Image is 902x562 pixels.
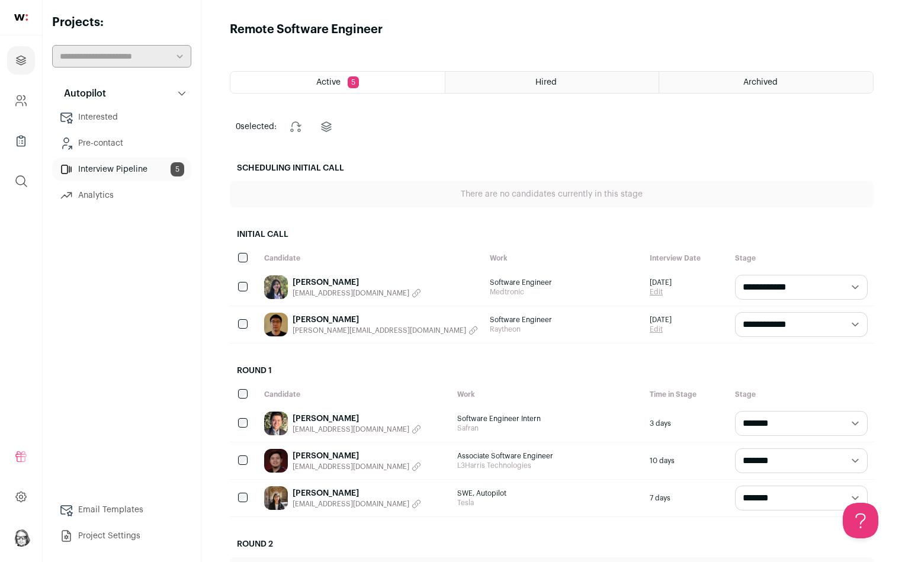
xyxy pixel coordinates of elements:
[457,461,638,470] span: L3Harris Technologies
[348,76,359,88] span: 5
[490,325,638,334] span: Raytheon
[264,275,288,299] img: 86a631fa419c78cc344c0a2c9e4a0ca8b46d809305e3814a58f502afe0fba013.jpg
[230,221,874,248] h2: Initial Call
[729,384,874,405] div: Stage
[12,528,31,547] img: 2818868-medium_jpg
[293,499,409,509] span: [EMAIL_ADDRESS][DOMAIN_NAME]
[445,72,659,93] a: Hired
[293,450,421,462] a: [PERSON_NAME]
[230,155,874,181] h2: Scheduling Initial Call
[535,78,557,86] span: Hired
[490,278,638,287] span: Software Engineer
[650,315,672,325] span: [DATE]
[644,480,729,516] div: 7 days
[293,326,478,335] button: [PERSON_NAME][EMAIL_ADDRESS][DOMAIN_NAME]
[457,498,638,508] span: Tesla
[236,121,277,133] span: selected:
[264,486,288,510] img: fe8001141bec14c261b64a340d2d8dcad484b179f8a218e9d17c951486a4144a.jpg
[230,358,874,384] h2: Round 1
[293,487,421,499] a: [PERSON_NAME]
[644,405,729,442] div: 3 days
[7,127,35,155] a: Company Lists
[659,72,873,93] a: Archived
[293,326,466,335] span: [PERSON_NAME][EMAIL_ADDRESS][DOMAIN_NAME]
[457,451,638,461] span: Associate Software Engineer
[293,425,421,434] button: [EMAIL_ADDRESS][DOMAIN_NAME]
[7,46,35,75] a: Projects
[52,158,191,181] a: Interview Pipeline5
[281,113,310,141] button: Change stage
[490,287,638,297] span: Medtronic
[293,413,421,425] a: [PERSON_NAME]
[7,86,35,115] a: Company and ATS Settings
[264,412,288,435] img: fdd250f1e85c7446865d66a979d482644db1a12b95e45cdac0eef98548cdca98
[258,384,451,405] div: Candidate
[293,425,409,434] span: [EMAIL_ADDRESS][DOMAIN_NAME]
[230,531,874,557] h2: Round 2
[490,315,638,325] span: Software Engineer
[258,248,484,269] div: Candidate
[171,162,184,176] span: 5
[52,498,191,522] a: Email Templates
[650,278,672,287] span: [DATE]
[457,423,638,433] span: Safran
[52,14,191,31] h2: Projects:
[644,384,729,405] div: Time in Stage
[650,325,672,334] a: Edit
[52,524,191,548] a: Project Settings
[236,123,240,131] span: 0
[264,449,288,473] img: b2a1bae6ac8de6e0180edf60065d72af087af0963c5bdd027a40923d104678f6.jpg
[230,21,383,38] h1: Remote Software Engineer
[264,313,288,336] img: 8200c31dbe12dae46a348ee62600d87e6bf0f9d6a4530730dc260d5c32078b69.jpg
[52,131,191,155] a: Pre-contact
[52,82,191,105] button: Autopilot
[293,499,421,509] button: [EMAIL_ADDRESS][DOMAIN_NAME]
[644,442,729,479] div: 10 days
[293,462,421,471] button: [EMAIL_ADDRESS][DOMAIN_NAME]
[230,181,874,207] div: There are no candidates currently in this stage
[650,287,672,297] a: Edit
[484,248,644,269] div: Work
[743,78,778,86] span: Archived
[293,288,421,298] button: [EMAIL_ADDRESS][DOMAIN_NAME]
[293,314,478,326] a: [PERSON_NAME]
[57,86,106,101] p: Autopilot
[52,184,191,207] a: Analytics
[451,384,644,405] div: Work
[316,78,341,86] span: Active
[293,288,409,298] span: [EMAIL_ADDRESS][DOMAIN_NAME]
[644,248,729,269] div: Interview Date
[293,462,409,471] span: [EMAIL_ADDRESS][DOMAIN_NAME]
[729,248,874,269] div: Stage
[14,14,28,21] img: wellfound-shorthand-0d5821cbd27db2630d0214b213865d53afaa358527fdda9d0ea32b1df1b89c2c.svg
[457,489,638,498] span: SWE, Autopilot
[843,503,878,538] iframe: Help Scout Beacon - Open
[12,528,31,547] button: Open dropdown
[52,105,191,129] a: Interested
[457,414,638,423] span: Software Engineer Intern
[293,277,421,288] a: [PERSON_NAME]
